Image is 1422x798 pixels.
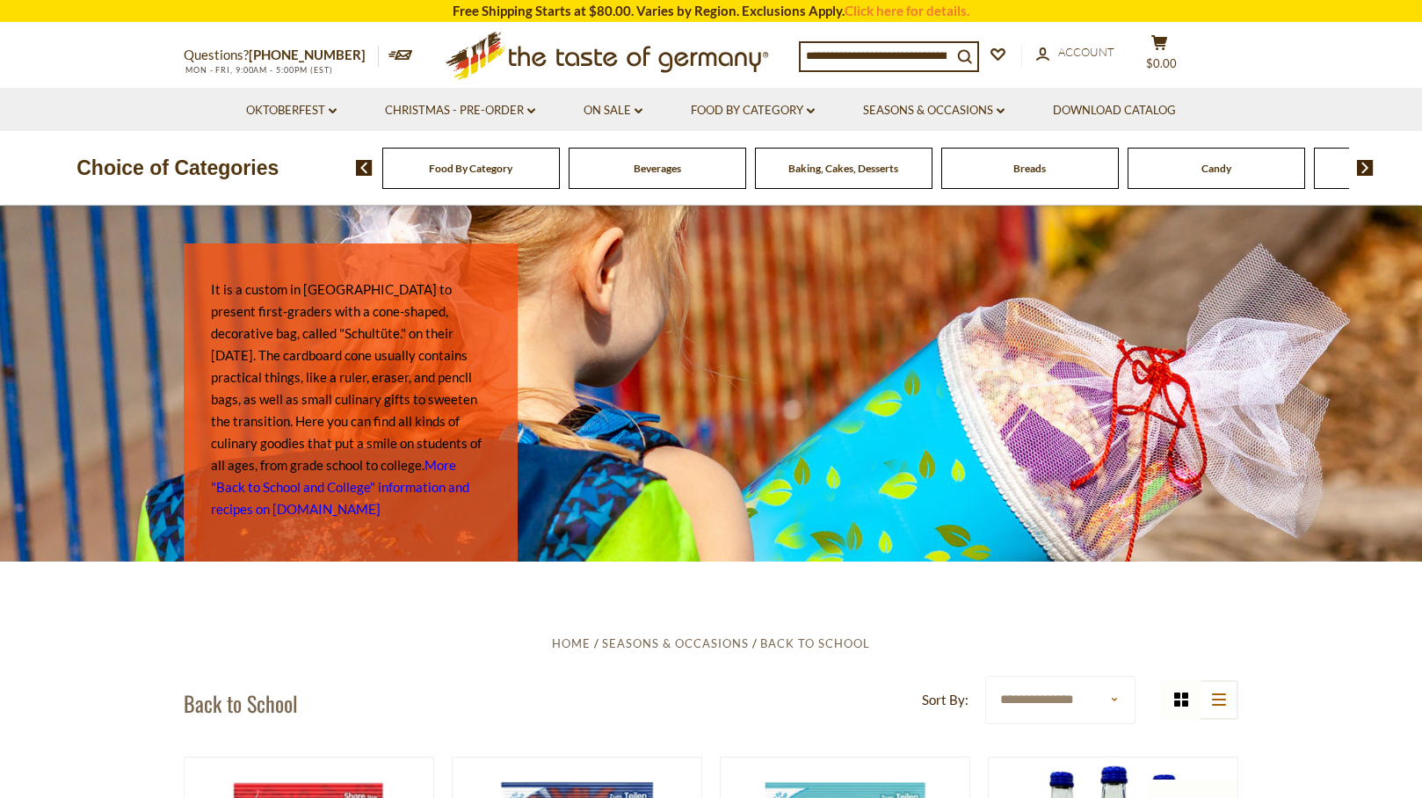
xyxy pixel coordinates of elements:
a: Click here for details. [845,3,969,18]
a: Download Catalog [1053,101,1176,120]
a: Oktoberfest [246,101,337,120]
a: [PHONE_NUMBER] [249,47,366,62]
a: Food By Category [429,162,512,175]
a: Seasons & Occasions [602,636,749,650]
a: Seasons & Occasions [863,101,1005,120]
a: Beverages [634,162,681,175]
span: Account [1058,45,1114,59]
p: It is a custom in [GEOGRAPHIC_DATA] to present first-graders with a cone-shaped, decorative bag, ... [211,279,490,520]
a: More "Back to School and College" information and recipes on [DOMAIN_NAME] [211,457,469,517]
span: $0.00 [1146,56,1177,70]
a: Christmas - PRE-ORDER [385,101,535,120]
img: next arrow [1357,160,1374,176]
a: Baking, Cakes, Desserts [788,162,898,175]
h1: Back to School [184,690,298,716]
a: Food By Category [691,101,815,120]
a: Breads [1013,162,1046,175]
a: Back to School [760,636,870,650]
img: previous arrow [356,160,373,176]
a: On Sale [584,101,642,120]
p: Questions? [184,44,379,67]
a: Candy [1201,162,1231,175]
button: $0.00 [1133,34,1186,78]
a: Account [1036,43,1114,62]
a: Home [552,636,591,650]
span: MON - FRI, 9:00AM - 5:00PM (EST) [184,65,333,75]
label: Sort By: [922,689,969,711]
